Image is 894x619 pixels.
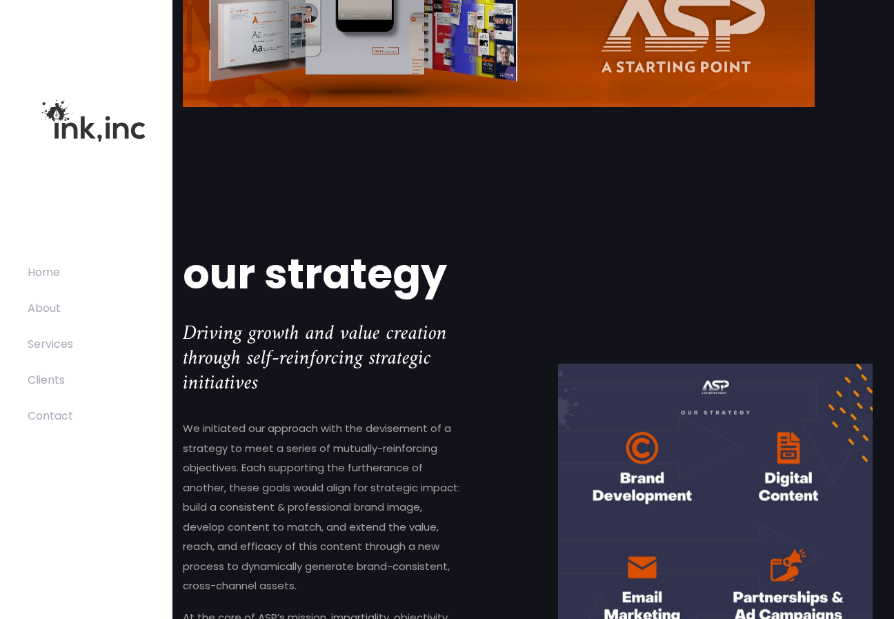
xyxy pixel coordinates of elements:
[28,255,166,291] a: Home
[28,223,95,239] span: Navigation
[28,336,73,352] span: Services
[183,500,422,514] span: build a consistent & professional brand image,
[28,291,166,326] a: About
[183,460,423,475] span: objectives. Each supporting the furtherance of
[183,480,460,495] span: another, these goals would align for strategic impact:
[28,485,88,501] span: Get Social
[183,315,447,352] span: Driving growth and value creation
[28,372,65,388] span: Clients
[183,365,258,402] span: initiatives
[28,300,61,316] span: About
[28,398,166,434] a: Contact
[28,75,166,168] img: Ink, Inc. | Marketing Agency
[183,245,447,303] span: our strategy
[183,539,439,553] span: reach, and efficacy of this content through a new
[28,362,166,398] a: Clients
[28,75,166,168] a: Ink, Inc. | Marketing Agency Ink, Inc. | Marketing AgencyInk, Inc. | Marketing Agency
[183,340,431,377] span: through self-reinforcing strategic
[28,264,60,280] span: Home
[183,441,437,455] span: strategy to meet a series of mutually-reinforcing
[28,408,73,424] span: Contact
[28,326,166,362] a: Services
[183,559,450,573] span: process to dynamically generate brand-consistent,
[183,578,297,593] span: cross-channel assets.
[183,520,439,534] span: develop content to match, and extend the value,
[183,421,451,435] span: We initiated our approach with the devisement of a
